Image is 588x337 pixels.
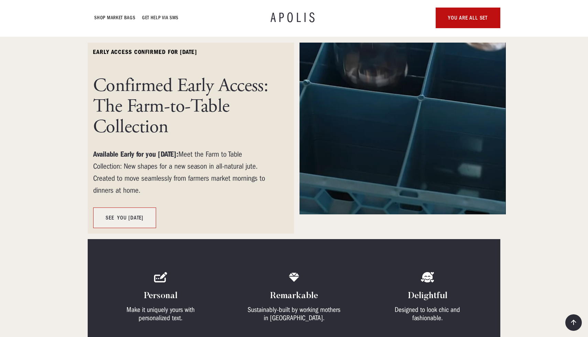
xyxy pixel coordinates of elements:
[271,11,317,25] a: APOLIS
[112,306,209,322] div: Make it uniquely yours with personalized text.
[93,76,272,137] h1: Confirmed Early Access: The Farm-to-Table Collection
[246,306,342,322] div: Sustainably-built by working mothers in [GEOGRAPHIC_DATA].
[93,48,197,56] strong: early access confirmed for [DATE]
[93,207,156,228] a: SEE YOU [DATE]
[379,306,476,322] div: Designed to look chic and fashionable.
[436,8,500,28] a: YOU ARE ALL SET
[408,291,447,302] h4: Delightful
[270,291,318,302] h4: Remarkable
[142,14,179,22] a: GET HELP VIA SMS
[144,291,177,302] h4: Personal
[93,150,178,159] strong: Available Early for you [DATE]:
[93,148,272,196] div: Meet the Farm to Table Collection: New shapes for a new season in all-natural jute. Created to mo...
[95,14,135,22] a: Shop Market bags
